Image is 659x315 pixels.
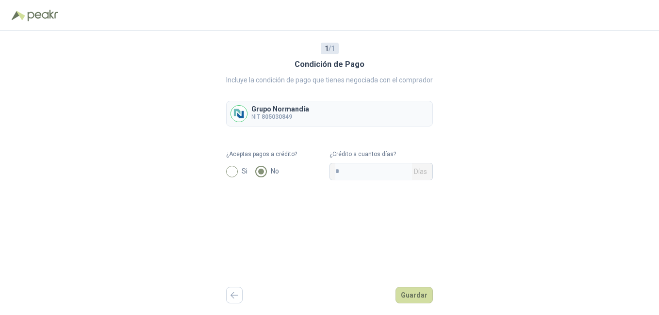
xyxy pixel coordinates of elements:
h3: Condición de Pago [295,58,364,71]
img: Peakr [27,10,58,21]
span: / 1 [325,43,335,54]
button: Guardar [395,287,433,303]
label: ¿Aceptas pagos a crédito? [226,150,329,159]
label: ¿Crédito a cuantos días? [329,150,433,159]
p: Incluye la condición de pago que tienes negociada con el comprador [226,75,433,85]
b: 1 [325,45,329,52]
img: Company Logo [231,106,247,122]
span: Días [414,163,427,180]
b: 805030849 [262,113,292,120]
span: Si [238,166,251,176]
p: Grupo Normandía [251,106,309,112]
img: Logo [12,11,25,20]
span: No [267,166,283,176]
p: NIT [251,112,309,122]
